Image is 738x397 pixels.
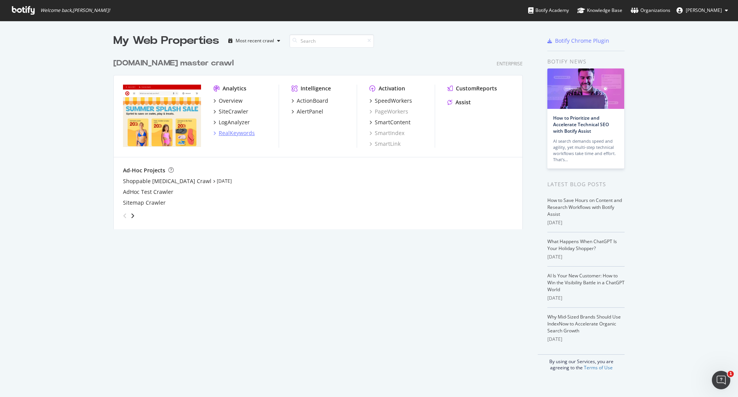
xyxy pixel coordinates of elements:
[223,85,246,92] div: Analytics
[447,85,497,92] a: CustomReports
[584,364,613,371] a: Terms of Use
[219,108,248,115] div: SiteCrawler
[369,129,404,137] a: SmartIndex
[291,97,328,105] a: ActionBoard
[219,129,255,137] div: RealKeywords
[130,212,135,220] div: angle-right
[123,177,211,185] a: Shoppable [MEDICAL_DATA] Crawl
[213,118,250,126] a: LogAnalyzer
[670,4,734,17] button: [PERSON_NAME]
[113,48,529,229] div: grid
[547,180,625,188] div: Latest Blog Posts
[686,7,722,13] span: Deekshika Singh
[555,37,609,45] div: Botify Chrome Plugin
[213,97,243,105] a: Overview
[553,115,609,134] a: How to Prioritize and Accelerate Technical SEO with Botify Assist
[547,219,625,226] div: [DATE]
[225,35,283,47] button: Most recent crawl
[547,272,625,293] a: AI Is Your New Customer: How to Win the Visibility Battle in a ChatGPT World
[123,167,165,174] div: Ad-Hoc Projects
[289,34,374,48] input: Search
[219,118,250,126] div: LogAnalyzer
[297,108,323,115] div: AlertPanel
[217,178,232,184] a: [DATE]
[113,58,234,69] div: [DOMAIN_NAME] master crawl
[213,108,248,115] a: SiteCrawler
[379,85,405,92] div: Activation
[497,60,523,67] div: Enterprise
[547,295,625,302] div: [DATE]
[547,314,621,334] a: Why Mid-Sized Brands Should Use IndexNow to Accelerate Organic Search Growth
[301,85,331,92] div: Intelligence
[113,33,219,48] div: My Web Properties
[120,210,130,222] div: angle-left
[547,68,624,109] img: How to Prioritize and Accelerate Technical SEO with Botify Assist
[369,140,401,148] a: SmartLink
[538,354,625,371] div: By using our Services, you are agreeing to the
[547,37,609,45] a: Botify Chrome Plugin
[291,108,323,115] a: AlertPanel
[547,254,625,260] div: [DATE]
[553,138,618,163] div: AI search demands speed and agility, yet multi-step technical workflows take time and effort. Tha...
[631,7,670,14] div: Organizations
[577,7,622,14] div: Knowledge Base
[547,57,625,66] div: Botify news
[40,7,110,13] span: Welcome back, [PERSON_NAME] !
[712,371,730,389] iframe: Intercom live chat
[375,97,412,105] div: SpeedWorkers
[236,38,274,43] div: Most recent crawl
[297,97,328,105] div: ActionBoard
[447,98,471,106] a: Assist
[528,7,569,14] div: Botify Academy
[113,58,237,69] a: [DOMAIN_NAME] master crawl
[456,85,497,92] div: CustomReports
[375,118,411,126] div: SmartContent
[369,97,412,105] a: SpeedWorkers
[123,85,201,147] img: www.target.com
[219,97,243,105] div: Overview
[455,98,471,106] div: Assist
[369,118,411,126] a: SmartContent
[547,336,625,343] div: [DATE]
[123,199,166,207] a: Sitemap Crawler
[213,129,255,137] a: RealKeywords
[547,238,617,252] a: What Happens When ChatGPT Is Your Holiday Shopper?
[728,371,734,377] span: 1
[123,188,173,196] a: AdHoc Test Crawler
[547,197,622,217] a: How to Save Hours on Content and Research Workflows with Botify Assist
[369,108,408,115] a: PageWorkers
